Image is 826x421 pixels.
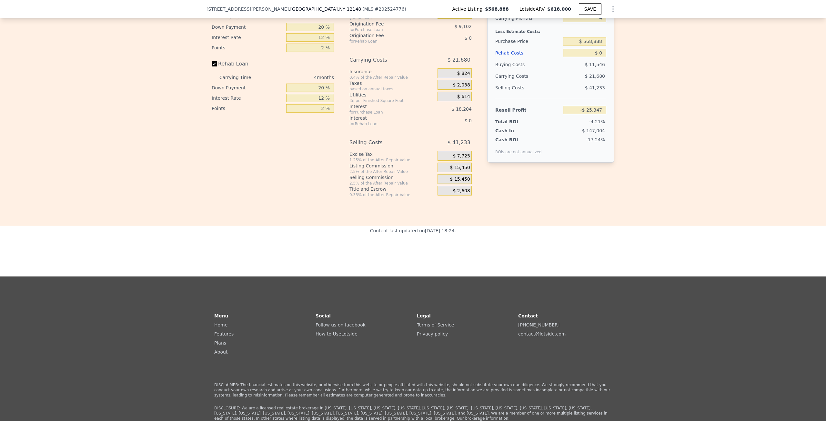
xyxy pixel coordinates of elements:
[349,115,421,121] div: Interest
[349,54,421,66] div: Carrying Costs
[349,21,421,27] div: Origination Fee
[349,68,435,75] div: Insurance
[212,32,284,43] div: Interest Rate
[457,94,470,100] span: $ 614
[338,6,361,12] span: , NY 12148
[349,121,421,126] div: for Rehab Loan
[362,6,406,12] div: ( )
[349,103,421,110] div: Interest
[448,54,470,66] span: $ 21,680
[264,72,334,83] div: 4 months
[289,6,361,12] span: , [GEOGRAPHIC_DATA]
[349,98,435,103] div: 3¢ per Finished Square Foot
[495,35,560,47] div: Purchase Price
[495,59,560,70] div: Buying Costs
[214,322,227,327] a: Home
[349,174,435,181] div: Selling Commission
[375,6,404,12] span: # 202524776
[212,83,284,93] div: Down Payment
[453,153,470,159] span: $ 7,725
[454,24,471,29] span: $ 9,102
[495,82,560,94] div: Selling Costs
[212,58,284,70] label: Rehab Loan
[452,106,472,112] span: $ 18,204
[582,128,605,133] span: $ 147,004
[607,3,619,15] button: Show Options
[453,188,470,194] span: $ 2,608
[417,331,448,336] a: Privacy policy
[212,43,284,53] div: Points
[495,136,542,143] div: Cash ROI
[448,137,470,148] span: $ 41,233
[453,82,470,88] span: $ 2,038
[349,192,435,197] div: 0.33% of the After Repair Value
[349,75,435,80] div: 0.4% of the After Repair Value
[518,331,566,336] a: contact@lotside.com
[349,39,421,44] div: for Rehab Loan
[349,80,435,86] div: Taxes
[579,3,601,15] button: SAVE
[495,143,542,155] div: ROIs are not annualized
[519,6,547,12] span: Lotside ARV
[349,151,435,157] div: Excise Tax
[212,93,284,103] div: Interest Rate
[349,186,435,192] div: Title and Escrow
[349,169,435,174] div: 2.5% of the After Repair Value
[585,74,605,79] span: $ 21,680
[206,6,289,12] span: [STREET_ADDRESS][PERSON_NAME]
[349,92,435,98] div: Utilities
[457,71,470,76] span: $ 824
[450,165,470,171] span: $ 15,450
[349,110,421,115] div: for Purchase Loan
[450,176,470,182] span: $ 15,450
[452,6,485,12] span: Active Listing
[495,118,536,125] div: Total ROI
[495,70,536,82] div: Carrying Costs
[212,61,217,66] input: Rehab Loan
[214,313,228,318] strong: Menu
[465,118,472,123] span: $ 0
[219,72,261,83] div: Carrying Time
[214,382,612,398] p: DISCLAIMER: The financial estimates on this website, or otherwise from this website or people aff...
[547,6,571,12] span: $618,000
[417,313,431,318] strong: Legal
[465,35,472,41] span: $ 0
[349,157,435,163] div: 1.25% of the After Repair Value
[212,103,284,114] div: Points
[212,22,284,32] div: Down Payment
[349,27,421,32] div: for Purchase Loan
[316,322,366,327] a: Follow us on facebook
[214,331,234,336] a: Features
[214,349,227,355] a: About
[586,137,605,142] span: -17.24%
[316,331,358,336] a: How to UseLotside
[349,32,421,39] div: Origination Fee
[349,181,435,186] div: 2.5% of the After Repair Value
[495,127,536,134] div: Cash In
[370,226,456,264] div: Content last updated on [DATE] 18:24 .
[349,163,435,169] div: Listing Commission
[495,47,560,59] div: Rehab Costs
[585,62,605,67] span: $ 11,546
[214,406,612,421] p: DISCLOSURE: We are a licensed real estate brokerage in [US_STATE], [US_STATE], [US_STATE], [US_ST...
[585,85,605,90] span: $ 41,233
[417,322,454,327] a: Terms of Service
[364,6,374,12] span: MLS
[316,313,331,318] strong: Social
[495,104,560,116] div: Resell Profit
[495,24,606,35] div: Less Estimate Costs:
[349,86,435,92] div: based on annual taxes
[589,119,605,124] span: -4.21%
[518,322,559,327] a: [PHONE_NUMBER]
[485,6,509,12] span: $568,888
[349,137,421,148] div: Selling Costs
[518,313,538,318] strong: Contact
[214,340,226,346] a: Plans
